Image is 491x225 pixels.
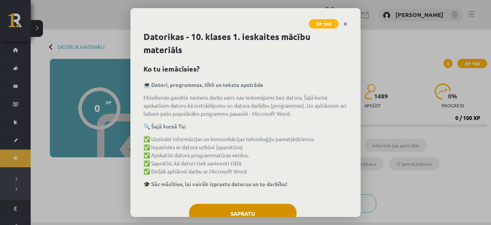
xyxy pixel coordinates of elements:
[143,81,150,88] a: 💻
[189,204,297,223] button: Sapratu
[151,81,263,88] b: Datori, programmas, tīkli un teksta apstrāde
[339,17,352,32] a: Close
[143,123,186,130] strong: 🔍 Šajā kursā Tu:
[143,135,348,175] p: ✅ Uzzināsi informācijas un komunikācijas tehnoloģiju pamatjēdzienus ✅ Iepazīsies ar datora uzbūvi...
[143,30,348,57] h1: Datorikas - 10. klases 1. ieskaites mācību materiāls
[309,19,339,28] span: XP 100
[143,93,348,118] p: Mūsdienās gandrīz neviens darbs vairs nav iedomājams bez datora. Šajā kursā apskatīsim datoru kā ...
[143,63,348,74] h2: Ko tu iemācīsies?
[143,180,287,187] strong: 🎓 Sāc mācīties, lai vairāk izprastu datorus un to darbību!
